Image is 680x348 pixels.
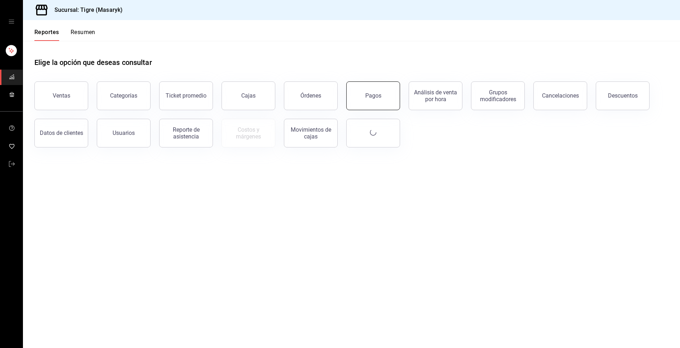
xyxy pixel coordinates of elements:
[476,89,520,103] div: Grupos modificadores
[97,119,151,147] button: Usuarios
[110,92,137,99] div: Categorías
[222,119,275,147] button: Contrata inventarios para ver este reporte
[34,29,59,41] button: Reportes
[542,92,579,99] div: Cancelaciones
[34,81,88,110] button: Ventas
[53,92,70,99] div: Ventas
[608,92,638,99] div: Descuentos
[596,81,650,110] button: Descuentos
[159,81,213,110] button: Ticket promedio
[471,81,525,110] button: Grupos modificadores
[533,81,587,110] button: Cancelaciones
[113,130,135,136] div: Usuarios
[40,130,83,136] div: Datos de clientes
[166,92,206,99] div: Ticket promedio
[300,92,321,99] div: Órdenes
[241,91,256,100] div: Cajas
[159,119,213,147] button: Reporte de asistencia
[365,92,381,99] div: Pagos
[226,126,271,140] div: Costos y márgenes
[34,29,95,41] div: navigation tabs
[222,81,275,110] a: Cajas
[97,81,151,110] button: Categorías
[71,29,95,41] button: Resumen
[9,19,14,24] button: open drawer
[284,81,338,110] button: Órdenes
[49,6,123,14] h3: Sucursal: Tigre (Masaryk)
[413,89,458,103] div: Análisis de venta por hora
[34,57,152,68] h1: Elige la opción que deseas consultar
[409,81,462,110] button: Análisis de venta por hora
[284,119,338,147] button: Movimientos de cajas
[346,81,400,110] button: Pagos
[34,119,88,147] button: Datos de clientes
[164,126,208,140] div: Reporte de asistencia
[289,126,333,140] div: Movimientos de cajas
